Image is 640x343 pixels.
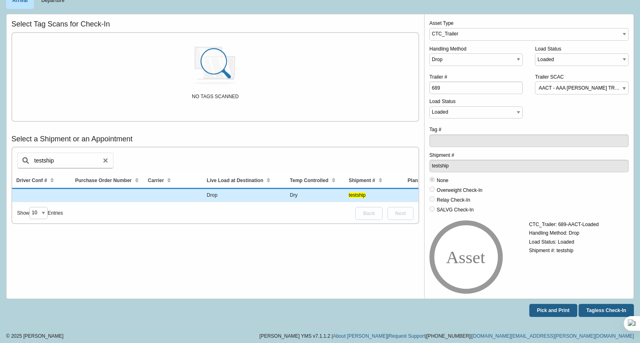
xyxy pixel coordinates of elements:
[17,152,114,169] input: Search
[429,134,629,147] input: Tag #
[437,196,470,205] label: Relay Check-In
[349,178,378,183] span: Shipment #
[529,238,628,247] label: Load Status: Loaded
[578,304,634,317] button: Tagless Check-In
[260,334,634,339] div: [PERSON_NAME] YMS v7.1.1.2 | | | |
[429,151,629,172] label: Shipment #
[535,82,628,95] span: AACT - AAA COOPER TRANSP
[17,210,29,215] span: Show
[535,73,628,95] label: Trailer SCAC
[387,207,413,220] button: Next
[427,333,471,339] span: [PHONE_NUMBER]
[535,53,628,66] select: Load Status
[429,53,523,66] select: Handling Method
[437,176,449,185] label: None
[16,178,50,183] span: Driver Conf #
[529,220,628,229] label: CTC_Trailer: 689-AACT-Loaded
[11,134,419,144] h3: Select a Shipment or an Appointment
[429,97,523,123] label: Load Status
[6,334,163,339] div: © 2025 [PERSON_NAME]
[203,189,286,202] td: Drop
[429,45,523,70] label: Handling Method
[529,304,577,317] button: Pick and Print
[535,81,628,95] span: AACT - AAA COOPER TRANSP
[207,178,267,183] span: Live Load at Destination
[429,81,523,94] input: Trailer #
[189,45,242,84] img: magnifier.svg
[529,246,628,255] label: Shipment #: testship
[437,206,473,215] label: SALVG Check-In
[429,125,629,147] label: Tag #
[429,220,503,294] img: default-4325aeec2322f8988c0001f8c77a052792d2836484ca0babbdb8787a44bc6ca8.svg
[429,106,523,119] select: Load Status
[286,189,345,202] td: Dry
[290,178,332,183] span: Temp Controlled
[429,160,629,172] input: Shipment #
[535,45,628,70] label: Load Status
[11,19,419,29] h3: Select Tag Scans for Check-In
[408,178,460,183] span: Planned Arrival Time
[472,333,634,339] a: [DOMAIN_NAME][EMAIL_ADDRESS][PERSON_NAME][DOMAIN_NAME]
[48,210,63,215] span: Entries
[349,192,365,198] mark: testship
[12,84,418,109] div: NO TAGS SCANNED
[437,186,482,195] label: Overweight Check-In
[75,178,135,183] span: Purchase Order Number
[429,19,629,44] label: Asset Type
[429,73,523,94] label: Trailer #
[429,28,629,41] select: Asset Type
[529,229,628,238] label: Handling Method: Drop
[333,333,387,339] a: About [PERSON_NAME]
[148,178,167,183] span: Carrier
[389,333,425,339] a: Request Support
[355,207,383,220] button: Back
